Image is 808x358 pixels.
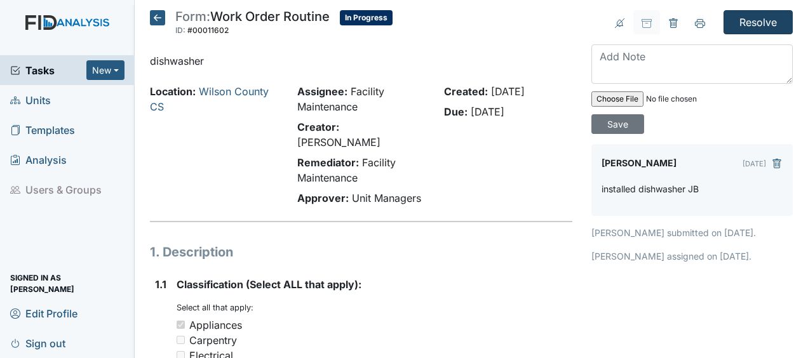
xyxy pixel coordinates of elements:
div: Carpentry [189,333,237,348]
span: Classification (Select ALL that apply): [177,278,361,291]
a: Tasks [10,63,86,78]
input: Carpentry [177,336,185,344]
div: Work Order Routine [175,10,330,38]
span: ID: [175,25,185,35]
span: In Progress [340,10,393,25]
h1: 1. Description [150,242,572,262]
span: Signed in as [PERSON_NAME] [10,274,125,293]
div: Appliances [189,317,242,333]
span: [DATE] [491,85,525,98]
p: dishwasher [150,53,572,69]
input: Save [591,114,644,134]
span: #00011602 [187,25,229,35]
span: Units [10,90,51,110]
label: 1.1 [155,277,166,292]
small: Select all that apply: [177,303,253,312]
span: Templates [10,120,75,140]
strong: Due: [444,105,468,118]
span: Unit Managers [352,192,421,204]
button: New [86,60,125,80]
p: [PERSON_NAME] assigned on [DATE]. [591,249,793,263]
strong: Location: [150,85,196,98]
small: [DATE] [743,159,766,168]
strong: Created: [444,85,488,98]
label: [PERSON_NAME] [602,154,677,172]
span: [DATE] [471,105,504,118]
strong: Creator: [297,121,339,133]
strong: Remediator: [297,156,359,169]
input: Resolve [724,10,793,34]
input: Appliances [177,321,185,329]
p: installed dishwasher JB [602,182,699,196]
span: Sign out [10,333,65,353]
strong: Approver: [297,192,349,204]
span: Form: [175,9,210,24]
span: [PERSON_NAME] [297,136,380,149]
strong: Assignee: [297,85,347,98]
span: Edit Profile [10,303,77,323]
p: [PERSON_NAME] submitted on [DATE]. [591,226,793,239]
a: Wilson County CS [150,85,269,113]
span: Analysis [10,150,67,169]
